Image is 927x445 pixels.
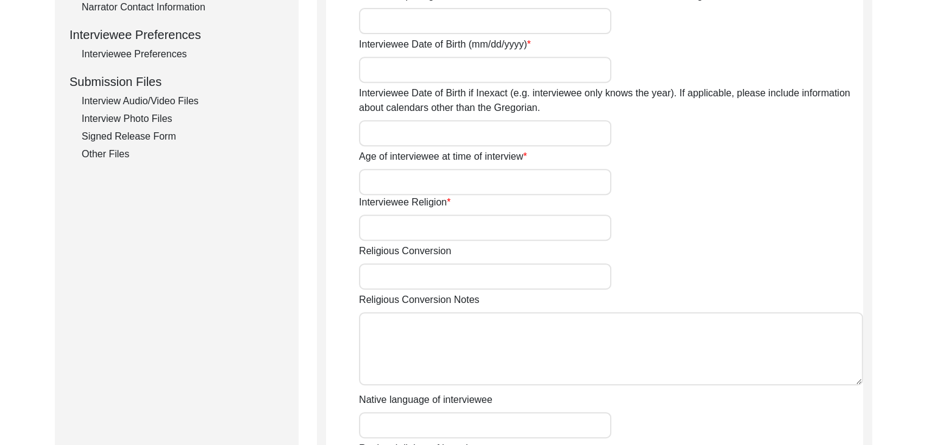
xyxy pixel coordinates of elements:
[359,149,527,164] label: Age of interviewee at time of interview
[82,94,284,109] div: Interview Audio/Video Files
[69,26,284,44] div: Interviewee Preferences
[359,293,479,307] label: Religious Conversion Notes
[359,244,451,258] label: Religious Conversion
[359,86,863,115] label: Interviewee Date of Birth if Inexact (e.g. interviewee only knows the year). If applicable, pleas...
[82,112,284,126] div: Interview Photo Files
[359,195,450,210] label: Interviewee Religion
[82,129,284,144] div: Signed Release Form
[359,393,492,407] label: Native language of interviewee
[359,37,531,52] label: Interviewee Date of Birth (mm/dd/yyyy)
[82,47,284,62] div: Interviewee Preferences
[82,147,284,162] div: Other Files
[69,73,284,91] div: Submission Files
